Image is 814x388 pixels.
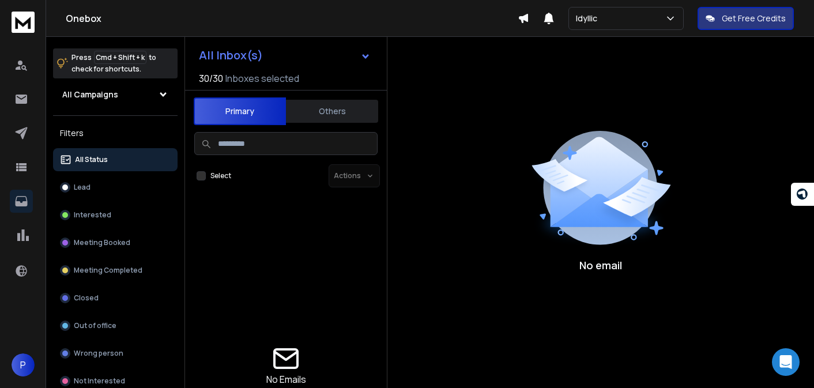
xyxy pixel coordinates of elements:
[199,50,263,61] h1: All Inbox(s)
[74,321,116,330] p: Out of office
[190,44,380,67] button: All Inbox(s)
[71,52,156,75] p: Press to check for shortcuts.
[266,372,306,386] p: No Emails
[53,231,178,254] button: Meeting Booked
[12,353,35,376] button: P
[53,287,178,310] button: Closed
[53,342,178,365] button: Wrong person
[53,204,178,227] button: Interested
[53,314,178,337] button: Out of office
[199,71,223,85] span: 30 / 30
[772,348,800,376] div: Open Intercom Messenger
[74,293,99,303] p: Closed
[62,89,118,100] h1: All Campaigns
[698,7,794,30] button: Get Free Credits
[53,148,178,171] button: All Status
[579,257,622,273] p: No email
[53,125,178,141] h3: Filters
[74,238,130,247] p: Meeting Booked
[74,376,125,386] p: Not Interested
[722,13,786,24] p: Get Free Credits
[194,97,286,125] button: Primary
[286,99,378,124] button: Others
[12,12,35,33] img: logo
[94,51,146,64] span: Cmd + Shift + k
[74,210,111,220] p: Interested
[53,83,178,106] button: All Campaigns
[576,13,602,24] p: Idyllic
[210,171,231,180] label: Select
[225,71,299,85] h3: Inboxes selected
[74,349,123,358] p: Wrong person
[75,155,108,164] p: All Status
[53,176,178,199] button: Lead
[74,183,91,192] p: Lead
[66,12,518,25] h1: Onebox
[74,266,142,275] p: Meeting Completed
[53,259,178,282] button: Meeting Completed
